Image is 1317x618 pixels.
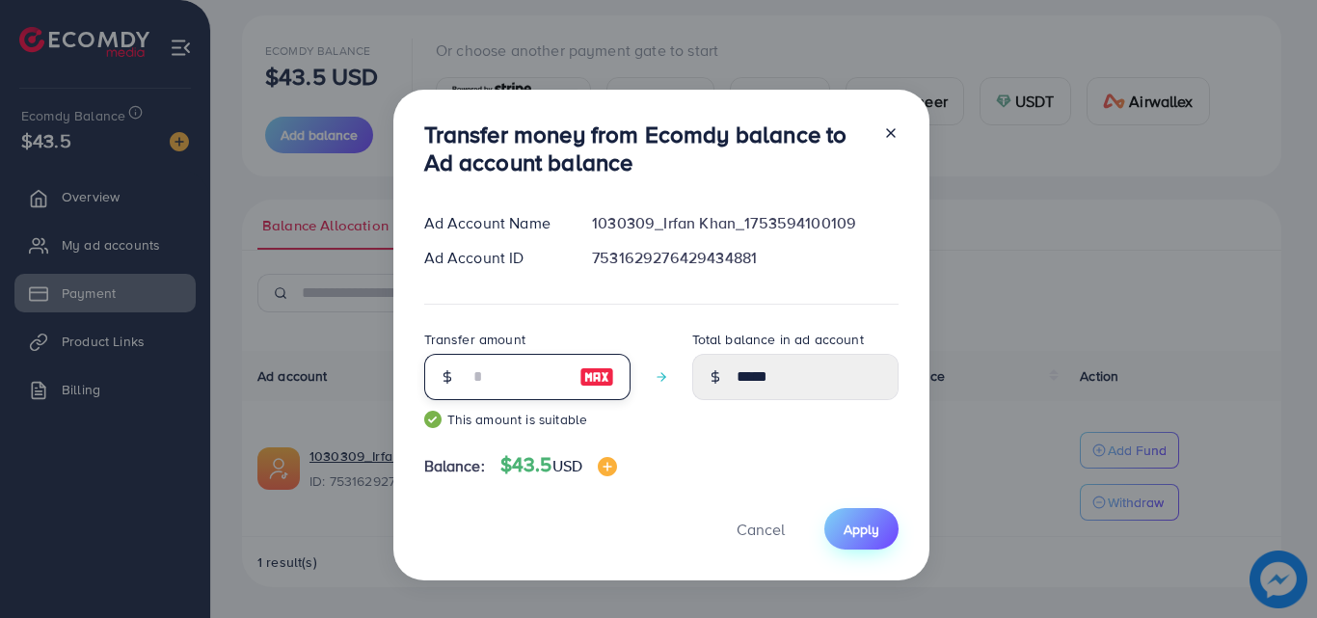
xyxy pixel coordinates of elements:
[712,508,809,550] button: Cancel
[579,365,614,389] img: image
[409,212,578,234] div: Ad Account Name
[424,411,442,428] img: guide
[692,330,864,349] label: Total balance in ad account
[552,455,582,476] span: USD
[424,121,868,176] h3: Transfer money from Ecomdy balance to Ad account balance
[424,330,525,349] label: Transfer amount
[737,519,785,540] span: Cancel
[409,247,578,269] div: Ad Account ID
[598,457,617,476] img: image
[577,212,913,234] div: 1030309_Irfan Khan_1753594100109
[500,453,617,477] h4: $43.5
[424,410,631,429] small: This amount is suitable
[577,247,913,269] div: 7531629276429434881
[424,455,485,477] span: Balance:
[844,520,879,539] span: Apply
[824,508,899,550] button: Apply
